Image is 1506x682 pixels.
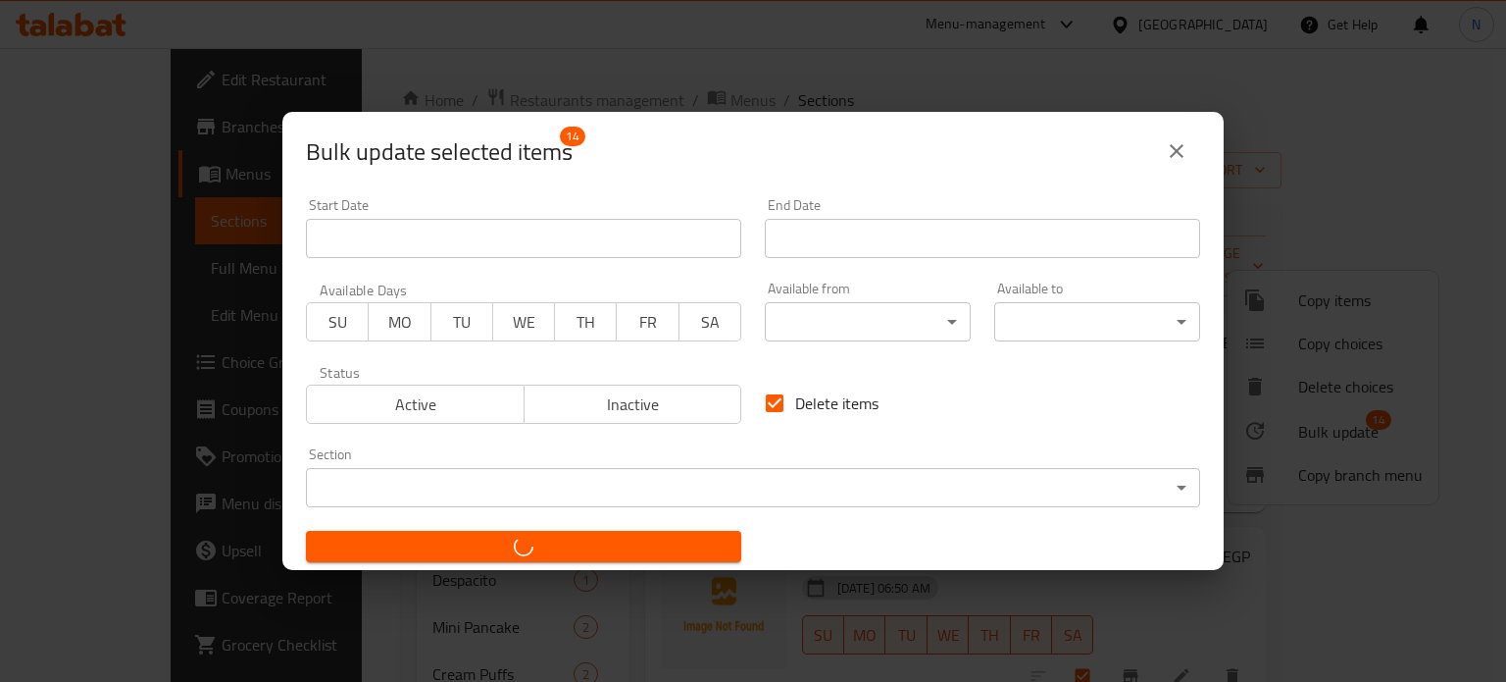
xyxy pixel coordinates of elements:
span: 14 [560,127,585,146]
div: ​ [994,302,1200,341]
button: Inactive [524,385,742,424]
button: TH [554,302,617,341]
span: Inactive [532,391,734,419]
span: FR [625,308,671,337]
span: TH [563,308,609,337]
span: Delete items [795,392,878,415]
div: ​ [765,302,971,341]
button: WE [492,302,555,341]
span: SA [687,308,733,337]
button: close [1153,128,1200,175]
span: Active [315,391,517,419]
button: TU [430,302,493,341]
span: TU [439,308,485,337]
button: MO [368,302,430,341]
span: MO [376,308,423,337]
button: SU [306,302,369,341]
button: SA [678,302,741,341]
button: Active [306,385,525,424]
span: Selected items count [306,136,573,168]
span: WE [501,308,547,337]
div: ​ [306,468,1200,507]
button: FR [616,302,678,341]
span: SU [315,308,361,337]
